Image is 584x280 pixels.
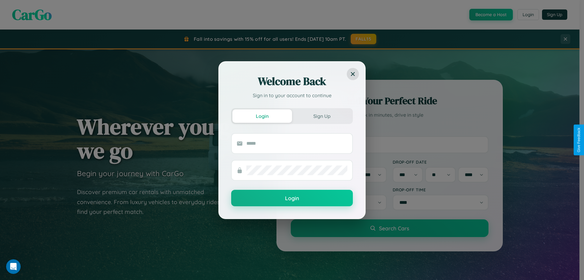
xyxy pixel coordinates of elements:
[292,109,352,123] button: Sign Up
[232,109,292,123] button: Login
[231,190,353,206] button: Login
[231,74,353,89] h2: Welcome Back
[231,92,353,99] p: Sign in to your account to continue
[577,128,581,152] div: Give Feedback
[6,259,21,274] iframe: Intercom live chat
